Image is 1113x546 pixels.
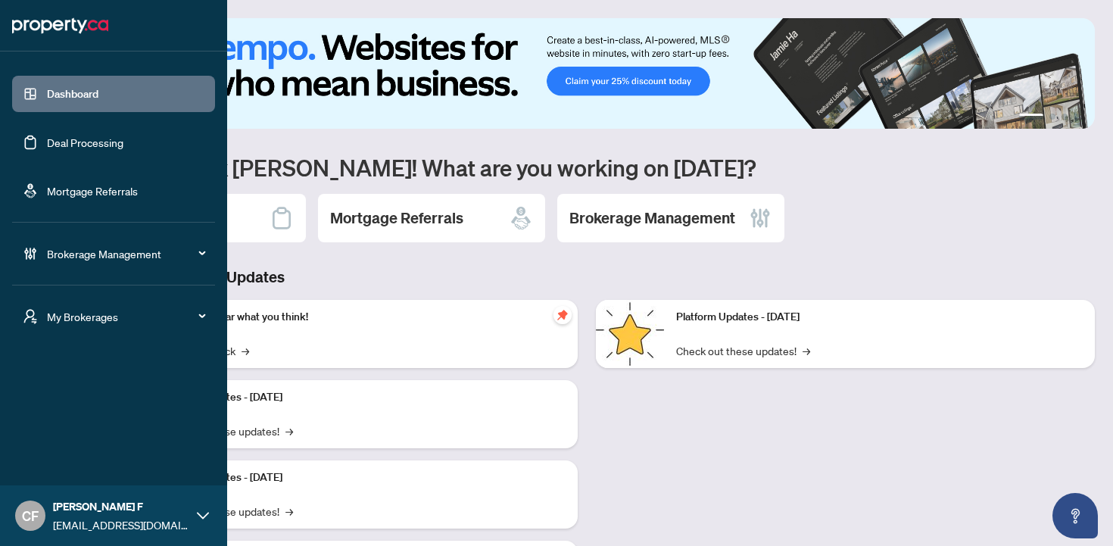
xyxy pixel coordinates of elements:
[553,306,572,324] span: pushpin
[596,300,664,368] img: Platform Updates - June 23, 2025
[79,18,1095,129] img: Slide 0
[53,498,189,515] span: [PERSON_NAME] F
[47,245,204,262] span: Brokerage Management
[22,505,39,526] span: CF
[47,184,138,198] a: Mortgage Referrals
[79,267,1095,288] h3: Brokerage & Industry Updates
[676,309,1083,326] p: Platform Updates - [DATE]
[676,342,810,359] a: Check out these updates!→
[23,309,38,324] span: user-switch
[159,309,566,326] p: We want to hear what you think!
[569,207,735,229] h2: Brokerage Management
[1062,114,1068,120] button: 3
[47,308,204,325] span: My Brokerages
[79,153,1095,182] h1: Welcome back [PERSON_NAME]! What are you working on [DATE]?
[12,14,108,38] img: logo
[1074,114,1080,120] button: 4
[285,423,293,439] span: →
[285,503,293,519] span: →
[159,470,566,486] p: Platform Updates - [DATE]
[1019,114,1043,120] button: 1
[803,342,810,359] span: →
[159,389,566,406] p: Platform Updates - [DATE]
[1049,114,1055,120] button: 2
[330,207,463,229] h2: Mortgage Referrals
[47,87,98,101] a: Dashboard
[47,136,123,149] a: Deal Processing
[1052,493,1098,538] button: Open asap
[53,516,189,533] span: [EMAIL_ADDRESS][DOMAIN_NAME]
[242,342,249,359] span: →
